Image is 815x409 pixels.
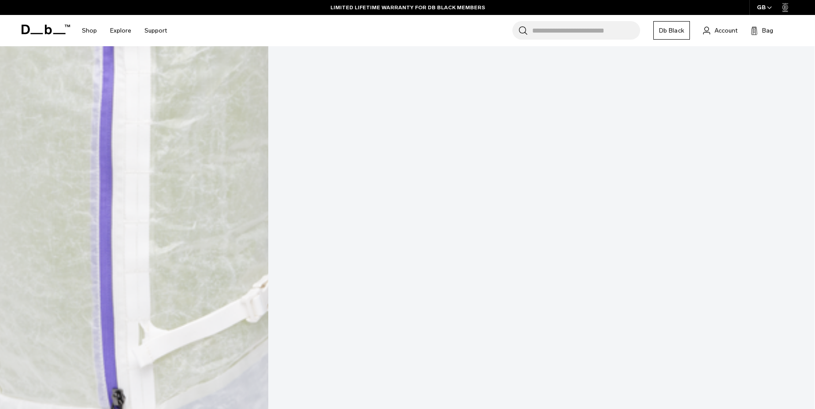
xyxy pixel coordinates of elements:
[715,26,737,35] span: Account
[144,15,167,46] a: Support
[82,15,97,46] a: Shop
[762,26,773,35] span: Bag
[751,25,773,36] button: Bag
[653,21,690,40] a: Db Black
[703,25,737,36] a: Account
[330,4,485,11] a: LIMITED LIFETIME WARRANTY FOR DB BLACK MEMBERS
[75,15,174,46] nav: Main Navigation
[110,15,131,46] a: Explore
